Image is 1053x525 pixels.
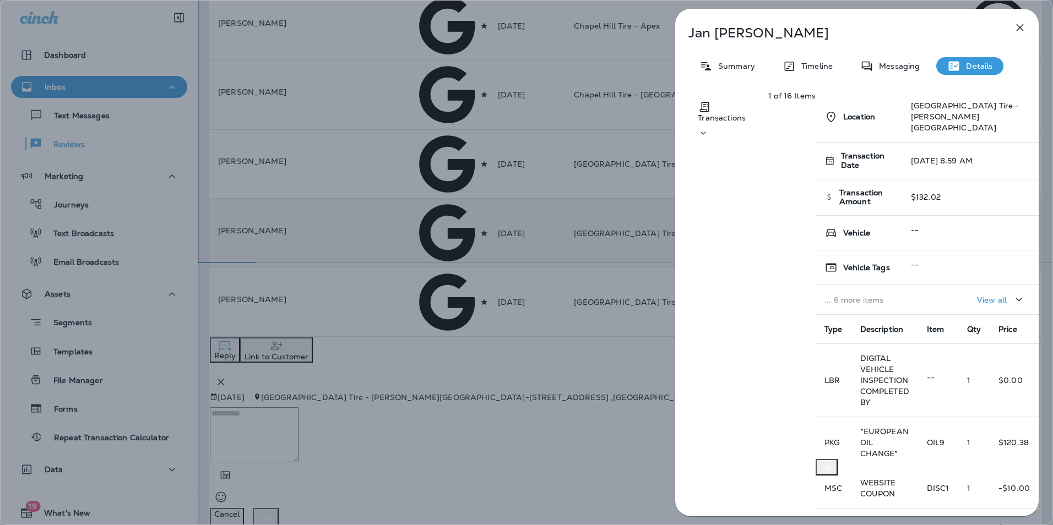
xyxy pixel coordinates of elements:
p: Summary [713,62,755,70]
p: Timeline [796,62,833,70]
div: 1 of 16 Items [768,91,816,523]
span: MSC [824,483,842,493]
p: -$10.00 [998,484,1030,493]
p: -- [927,372,949,383]
span: DISC1 [927,483,949,493]
span: DIGITAL VEHICLE INSPECTION COMPLETED BY [860,353,909,407]
span: Transaction Amount [839,188,893,207]
p: Transactions [698,113,746,122]
span: OIL9 [927,437,945,447]
span: 1 [967,483,970,493]
span: Description [860,324,904,334]
button: View all [973,289,1030,310]
p: View all [977,296,1007,304]
td: $132.02 [902,179,1039,216]
p: ... 6 more items [824,296,893,304]
span: WEBSITE COUPON [860,478,896,499]
span: Qty [967,324,981,334]
span: Transaction Date [841,151,893,170]
span: Location [843,112,875,122]
p: -- [911,225,1030,236]
p: $0.00 [998,376,1030,385]
p: Details [960,62,992,70]
td: [DATE] 8:59 AM [902,143,1039,179]
td: [GEOGRAPHIC_DATA] Tire - [PERSON_NAME][GEOGRAPHIC_DATA] [902,91,1039,143]
span: 1 [967,375,970,385]
span: Vehicle [843,228,870,238]
p: Messaging [873,62,920,70]
span: Item [927,324,945,334]
span: PKG [824,437,839,447]
span: Vehicle Tags [843,263,890,272]
p: Jan [PERSON_NAME] [688,25,989,41]
span: Type [824,324,843,334]
p: $120.38 [998,438,1030,447]
span: LBR [824,375,840,385]
span: Price [998,324,1017,334]
p: -- [911,259,1030,270]
span: *EUROPEAN OIL CHANGE* [860,426,909,458]
span: 1 [967,437,970,447]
